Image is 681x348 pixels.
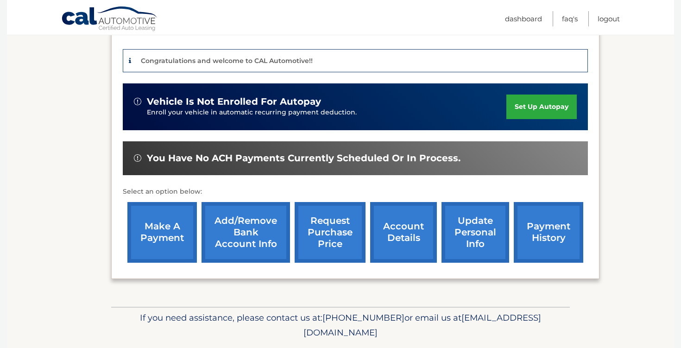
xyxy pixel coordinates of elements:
[147,108,506,118] p: Enroll your vehicle in automatic recurring payment deduction.
[141,57,313,65] p: Congratulations and welcome to CAL Automotive!!
[295,202,366,263] a: request purchase price
[505,11,542,26] a: Dashboard
[147,152,460,164] span: You have no ACH payments currently scheduled or in process.
[117,310,564,340] p: If you need assistance, please contact us at: or email us at
[147,96,321,108] span: vehicle is not enrolled for autopay
[506,95,577,119] a: set up autopay
[562,11,578,26] a: FAQ's
[134,98,141,105] img: alert-white.svg
[370,202,437,263] a: account details
[127,202,197,263] a: make a payment
[61,6,158,33] a: Cal Automotive
[322,312,404,323] span: [PHONE_NUMBER]
[123,186,588,197] p: Select an option below:
[441,202,509,263] a: update personal info
[202,202,290,263] a: Add/Remove bank account info
[134,154,141,162] img: alert-white.svg
[598,11,620,26] a: Logout
[514,202,583,263] a: payment history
